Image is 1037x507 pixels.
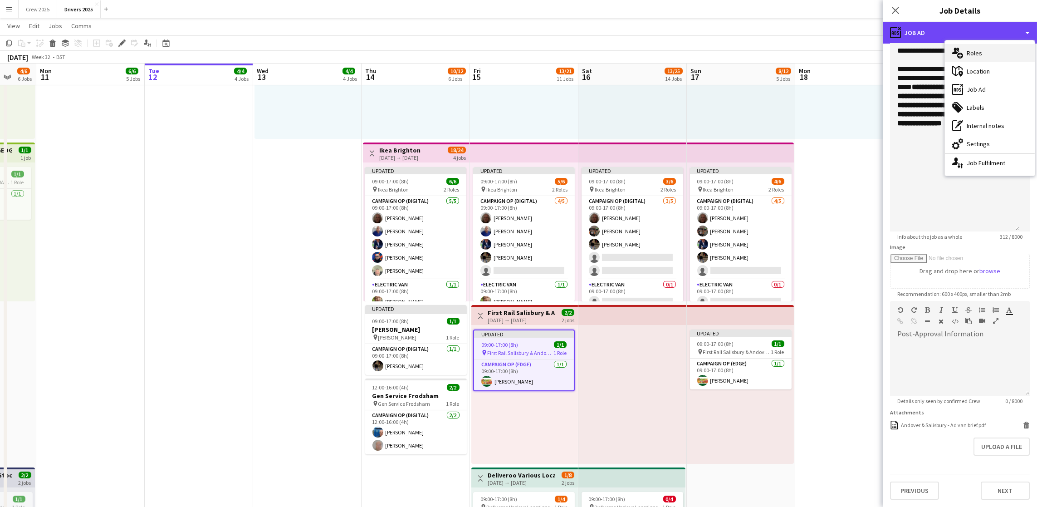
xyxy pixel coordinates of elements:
[581,72,592,82] span: 16
[582,167,683,174] div: Updated
[911,306,917,314] button: Redo
[663,496,676,502] span: 0/4
[901,422,986,428] div: Andover & Salisbury - Ad van brief.pdf
[965,317,972,325] button: Paste as plain text
[448,147,466,153] span: 18/24
[365,392,467,400] h3: Gen Service Frodsham
[703,186,734,193] span: Ikea Brighton
[473,330,575,391] div: Updated09:00-17:00 (8h)1/1 First Rail Salisbury & Andover and [GEOGRAPHIC_DATA]1 RoleCampaign Op ...
[488,471,555,479] h3: Deliveroo Various Locations
[372,384,409,391] span: 12:00-16:00 (4h)
[365,344,467,375] app-card-role: Campaign Op (Digital)1/109:00-17:00 (8h)[PERSON_NAME]
[690,330,792,389] app-job-card: Updated09:00-17:00 (8h)1/1 First Rail Salisbury & Andover and [GEOGRAPHIC_DATA]1 RoleCampaign Op ...
[924,318,931,325] button: Horizontal Line
[665,75,682,82] div: 14 Jobs
[697,178,734,185] span: 09:00-17:00 (8h)
[595,186,626,193] span: Ikea Brighton
[890,398,988,404] span: Details only seen by confirmed Crew
[473,167,575,174] div: Updated
[589,178,626,185] span: 09:00-17:00 (8h)
[472,72,481,82] span: 15
[343,75,357,82] div: 4 Jobs
[557,75,574,82] div: 11 Jobs
[11,179,24,186] span: 1 Role
[30,54,53,60] span: Week 32
[480,178,517,185] span: 09:00-17:00 (8h)
[148,67,159,75] span: Tue
[56,54,65,60] div: BST
[488,317,555,324] div: [DATE] → [DATE]
[945,117,1035,135] div: Internal notes
[21,153,31,161] div: 1 job
[998,398,1030,404] span: 0 / 8000
[562,472,574,478] span: 1/8
[448,68,466,74] span: 10/12
[897,306,904,314] button: Undo
[365,379,467,454] div: 12:00-16:00 (4h)2/2Gen Service Frodsham Gen Service Frodsham1 RoleCampaign Op (Digital)2/212:00-1...
[1006,306,1013,314] button: Text Color
[690,167,792,174] div: Updated
[488,309,555,317] h3: First Rail Salisbury & Andover and [GEOGRAPHIC_DATA]
[552,186,567,193] span: 2 Roles
[772,340,784,347] span: 1/1
[365,305,467,312] div: Updated
[19,472,31,478] span: 2/2
[40,67,52,75] span: Mon
[555,178,567,185] span: 5/6
[444,186,459,193] span: 2 Roles
[17,68,30,74] span: 4/6
[952,318,958,325] button: HTML Code
[553,349,567,356] span: 1 Role
[480,496,517,502] span: 09:00-17:00 (8h)
[945,98,1035,117] div: Labels
[147,72,159,82] span: 12
[39,72,52,82] span: 11
[993,306,999,314] button: Ordered List
[18,75,32,82] div: 6 Jobs
[562,478,574,486] div: 2 jobs
[19,0,57,18] button: Crew 2025
[883,5,1037,16] h3: Job Details
[365,196,466,280] app-card-role: Campaign Op (Digital)5/509:00-17:00 (8h)[PERSON_NAME][PERSON_NAME][PERSON_NAME][PERSON_NAME][PERS...
[453,153,466,161] div: 4 jobs
[945,80,1035,98] div: Job Ad
[446,400,460,407] span: 1 Role
[703,349,771,355] span: First Rail Salisbury & Andover and [GEOGRAPHIC_DATA]
[57,0,101,18] button: Drivers 2025
[19,147,31,153] span: 1/1
[257,67,269,75] span: Wed
[365,325,467,334] h3: [PERSON_NAME]
[945,44,1035,62] div: Roles
[554,341,567,348] span: 1/1
[890,233,969,240] span: Info about the job as a whole
[945,154,1035,172] div: Job Fulfilment
[365,67,377,75] span: Thu
[365,167,466,301] app-job-card: Updated09:00-17:00 (8h)6/6 Ikea Brighton2 RolesCampaign Op (Digital)5/509:00-17:00 (8h)[PERSON_NA...
[890,290,1018,297] span: Recommendation: 600 x 400px, smaller than 2mb
[49,22,62,30] span: Jobs
[690,330,792,337] div: Updated
[883,22,1037,44] div: Job Ad
[663,178,676,185] span: 3/6
[68,20,95,32] a: Comms
[234,68,247,74] span: 4/4
[378,186,409,193] span: Ikea Brighton
[582,196,683,280] app-card-role: Campaign Op (Digital)3/509:00-17:00 (8h)[PERSON_NAME][PERSON_NAME][PERSON_NAME]
[25,20,43,32] a: Edit
[126,75,140,82] div: 5 Jobs
[365,410,467,454] app-card-role: Campaign Op (Digital)2/212:00-16:00 (4h)[PERSON_NAME][PERSON_NAME]
[379,154,421,161] div: [DATE] → [DATE]
[488,479,555,486] div: [DATE] → [DATE]
[690,167,792,301] app-job-card: Updated09:00-17:00 (8h)4/6 Ikea Brighton2 RolesCampaign Op (Digital)4/509:00-17:00 (8h)[PERSON_NA...
[473,196,575,280] app-card-role: Campaign Op (Digital)4/509:00-17:00 (8h)[PERSON_NAME][PERSON_NAME][PERSON_NAME][PERSON_NAME]
[365,167,466,174] div: Updated
[4,20,24,32] a: View
[473,167,575,301] div: Updated09:00-17:00 (8h)5/6 Ikea Brighton2 RolesCampaign Op (Digital)4/509:00-17:00 (8h)[PERSON_NA...
[446,178,459,185] span: 6/6
[952,306,958,314] button: Underline
[7,22,20,30] span: View
[689,72,701,82] span: 17
[378,400,430,407] span: Gen Service Frodsham
[690,280,792,310] app-card-role: Electric Van0/109:00-17:00 (8h)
